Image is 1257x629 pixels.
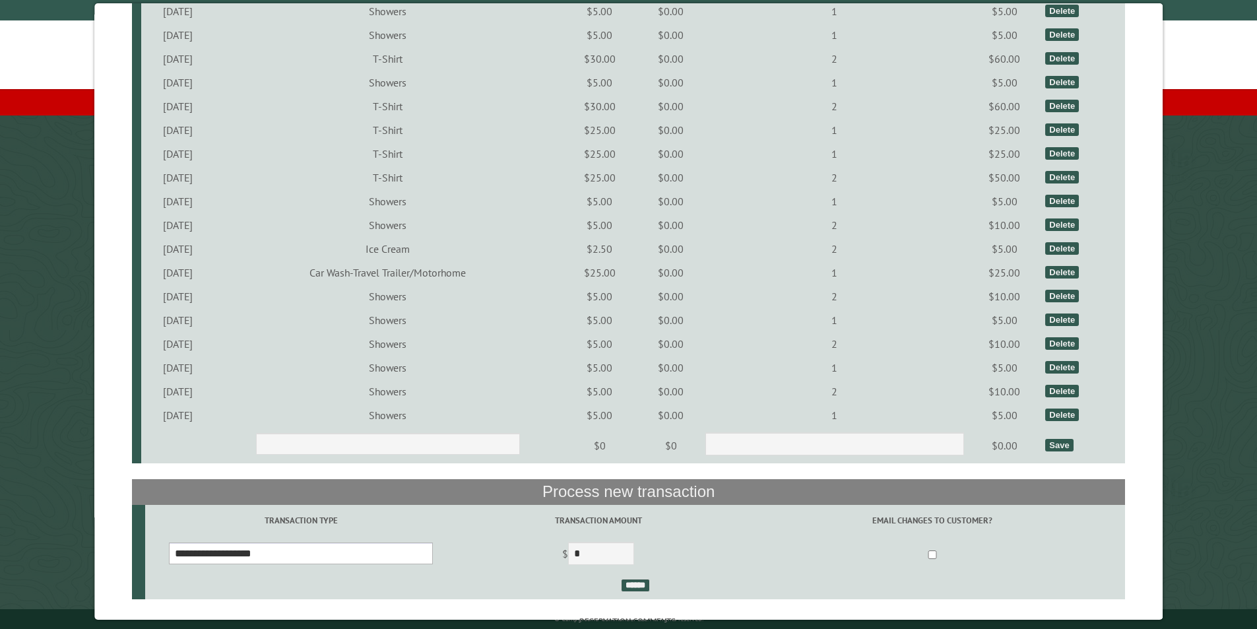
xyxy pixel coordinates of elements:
td: $5.00 [966,189,1043,213]
td: $25.00 [561,166,638,189]
td: [DATE] [141,356,214,380]
td: $0.00 [639,356,703,380]
div: Delete [1045,385,1079,397]
td: 1 [703,356,966,380]
td: Showers [214,332,561,356]
div: Delete [1045,290,1079,302]
td: $ [457,537,740,574]
div: Delete [1045,218,1079,231]
label: Email changes to customer? [742,514,1123,527]
td: $5.00 [561,332,638,356]
td: 1 [703,261,966,284]
td: $0 [639,427,703,464]
td: $0.00 [639,23,703,47]
td: $10.00 [966,332,1043,356]
td: $0.00 [639,284,703,308]
td: Showers [214,403,561,427]
td: $0.00 [639,47,703,71]
div: Delete [1045,123,1079,136]
td: Showers [214,284,561,308]
td: Showers [214,71,561,94]
td: 2 [703,94,966,118]
td: 2 [703,213,966,237]
td: $5.00 [561,71,638,94]
td: 2 [703,380,966,403]
div: Delete [1045,52,1079,65]
td: 1 [703,189,966,213]
td: [DATE] [141,118,214,142]
td: $0.00 [639,166,703,189]
td: [DATE] [141,189,214,213]
td: $0.00 [639,189,703,213]
td: $5.00 [966,23,1043,47]
td: [DATE] [141,237,214,261]
td: $25.00 [561,118,638,142]
td: $0.00 [639,380,703,403]
td: $25.00 [561,142,638,166]
td: Showers [214,189,561,213]
div: Delete [1045,5,1079,17]
div: Delete [1045,147,1079,160]
td: 1 [703,71,966,94]
td: $10.00 [966,284,1043,308]
td: Showers [214,23,561,47]
div: Delete [1045,28,1079,41]
td: Showers [214,380,561,403]
td: $5.00 [966,308,1043,332]
td: T-Shirt [214,142,561,166]
td: $5.00 [966,403,1043,427]
td: $5.00 [561,284,638,308]
td: $0.00 [639,403,703,427]
td: Showers [214,356,561,380]
td: Ice Cream [214,237,561,261]
small: © Campground Commander LLC. All rights reserved. [554,614,703,623]
td: $50.00 [966,166,1043,189]
td: $2.50 [561,237,638,261]
td: $5.00 [561,380,638,403]
div: Delete [1045,242,1079,255]
td: $25.00 [561,261,638,284]
td: $0 [561,427,638,464]
div: Delete [1045,266,1079,279]
div: Delete [1045,100,1079,112]
th: Process new transaction [132,479,1125,504]
td: $5.00 [966,71,1043,94]
label: Reservation comments: [132,615,1125,628]
td: $5.00 [561,356,638,380]
td: [DATE] [141,380,214,403]
td: T-Shirt [214,166,561,189]
td: Car Wash-Travel Trailer/Motorhome [214,261,561,284]
div: Delete [1045,76,1079,88]
td: $0.00 [639,332,703,356]
td: 2 [703,237,966,261]
td: 2 [703,166,966,189]
td: $0.00 [639,142,703,166]
td: T-Shirt [214,94,561,118]
td: $5.00 [561,213,638,237]
td: $0.00 [639,71,703,94]
td: $5.00 [561,23,638,47]
td: $5.00 [561,189,638,213]
td: [DATE] [141,94,214,118]
td: 1 [703,23,966,47]
td: $30.00 [561,47,638,71]
td: $10.00 [966,213,1043,237]
td: [DATE] [141,47,214,71]
td: 1 [703,118,966,142]
td: $10.00 [966,380,1043,403]
td: $0.00 [966,427,1043,464]
label: Transaction Type [147,514,455,527]
td: 1 [703,142,966,166]
td: $30.00 [561,94,638,118]
td: $5.00 [966,356,1043,380]
td: $0.00 [639,308,703,332]
div: Delete [1045,361,1079,374]
td: $5.00 [561,308,638,332]
td: [DATE] [141,403,214,427]
td: T-Shirt [214,118,561,142]
td: 2 [703,284,966,308]
div: Save [1045,439,1073,451]
td: $5.00 [561,403,638,427]
td: [DATE] [141,213,214,237]
td: [DATE] [141,332,214,356]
